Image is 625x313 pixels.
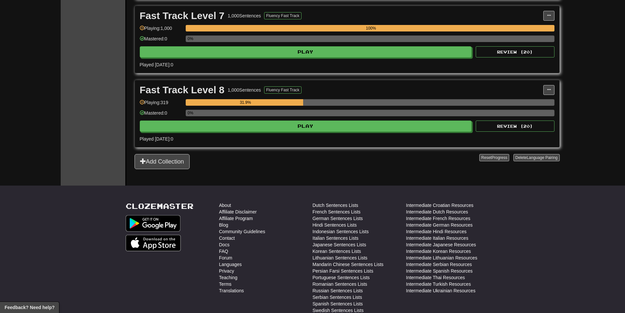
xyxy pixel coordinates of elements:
[219,228,265,235] a: Community Guidelines
[313,301,363,307] a: Spanish Sentences Lists
[313,281,367,287] a: Romanian Sentences Lists
[313,215,363,222] a: German Sentences Lists
[406,268,473,274] a: Intermediate Spanish Resources
[126,215,181,232] img: Get it on Google Play
[219,241,230,248] a: Docs
[313,235,359,241] a: Italian Sentences Lists
[527,155,557,160] span: Language Pairing
[406,255,477,261] a: Intermediate Lithuanian Resources
[476,121,554,132] button: Review (20)
[476,46,554,57] button: Review (20)
[140,46,472,57] button: Play
[313,268,373,274] a: Persian Farsi Sentences Lists
[313,228,369,235] a: Indonesian Sentences Lists
[219,268,234,274] a: Privacy
[219,281,232,287] a: Terms
[313,248,361,255] a: Korean Sentences Lists
[140,25,182,36] div: Playing: 1,000
[140,85,225,95] div: Fast Track Level 8
[135,154,190,169] button: Add Collection
[406,274,465,281] a: Intermediate Thai Resources
[219,209,257,215] a: Affiliate Disclaimer
[219,274,238,281] a: Teaching
[313,274,370,281] a: Portuguese Sentences Lists
[479,154,509,161] button: ResetProgress
[313,287,363,294] a: Russian Sentences Lists
[513,154,560,161] button: DeleteLanguage Pairing
[140,11,225,21] div: Fast Track Level 7
[228,87,261,93] div: 1,000 Sentences
[406,248,471,255] a: Intermediate Korean Resources
[188,25,554,32] div: 100%
[406,287,476,294] a: Intermediate Ukrainian Resources
[264,86,301,94] button: Fluency Fast Track
[228,12,261,19] div: 1,000 Sentences
[219,248,228,255] a: FAQ
[313,209,361,215] a: French Sentences Lists
[140,62,173,67] span: Played [DATE]: 0
[406,235,469,241] a: Intermediate Italian Resources
[406,222,473,228] a: Intermediate German Resources
[313,261,384,268] a: Mandarin Chinese Sentences Lists
[406,261,472,268] a: Intermediate Serbian Resources
[140,99,182,110] div: Playing: 319
[406,202,473,209] a: Intermediate Croatian Resources
[219,202,231,209] a: About
[140,35,182,46] div: Mastered: 0
[219,287,244,294] a: Translations
[5,304,54,311] span: Open feedback widget
[219,222,228,228] a: Blog
[313,294,362,301] a: Serbian Sentences Lists
[140,121,472,132] button: Play
[491,155,507,160] span: Progress
[406,241,476,248] a: Intermediate Japanese Resources
[140,136,173,142] span: Played [DATE]: 0
[313,222,357,228] a: Hindi Sentences Lists
[219,235,235,241] a: Contact
[126,202,194,210] a: Clozemaster
[219,261,242,268] a: Languages
[219,255,232,261] a: Forum
[188,99,303,106] div: 31.9%
[140,110,182,121] div: Mastered: 0
[406,228,467,235] a: Intermediate Hindi Resources
[406,215,470,222] a: Intermediate French Resources
[219,215,253,222] a: Affiliate Program
[313,202,358,209] a: Dutch Sentences Lists
[264,12,301,19] button: Fluency Fast Track
[406,281,471,287] a: Intermediate Turkish Resources
[313,255,367,261] a: Lithuanian Sentences Lists
[313,241,366,248] a: Japanese Sentences Lists
[406,209,468,215] a: Intermediate Dutch Resources
[126,235,181,251] img: Get it on App Store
